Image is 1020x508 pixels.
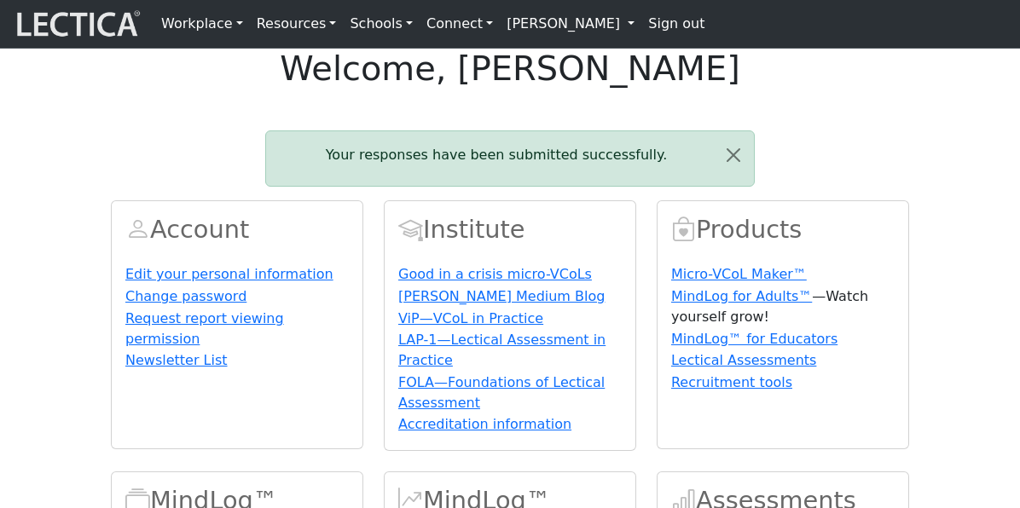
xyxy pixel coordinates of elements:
a: Resources [250,7,344,41]
a: FOLA—Foundations of Lectical Assessment [398,374,605,411]
a: Accreditation information [398,416,571,432]
h2: Products [671,215,895,245]
a: Change password [125,288,246,304]
a: [PERSON_NAME] Medium Blog [398,288,605,304]
a: Newsletter List [125,352,228,368]
a: Schools [343,7,420,41]
a: MindLog™ for Educators [671,331,837,347]
a: Good in a crisis micro-VCoLs [398,266,592,282]
a: Request report viewing permission [125,310,284,347]
a: Micro-VCoL Maker™ [671,266,807,282]
span: Account [398,215,423,244]
h2: Institute [398,215,622,245]
a: MindLog for Adults™ [671,288,812,304]
span: Account [125,215,150,244]
a: [PERSON_NAME] [500,7,641,41]
img: lecticalive [13,8,141,40]
a: LAP-1—Lectical Assessment in Practice [398,332,606,368]
span: Products [671,215,696,244]
a: Connect [420,7,500,41]
h2: Account [125,215,349,245]
button: Close [713,131,754,179]
a: Recruitment tools [671,374,792,390]
a: ViP—VCoL in Practice [398,310,543,326]
a: Lectical Assessments [671,352,816,368]
a: Workplace [154,7,250,41]
p: Your responses have been submitted successfully. [280,145,713,165]
a: Edit your personal information [125,266,333,282]
p: —Watch yourself grow! [671,286,895,327]
a: Sign out [641,7,711,41]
